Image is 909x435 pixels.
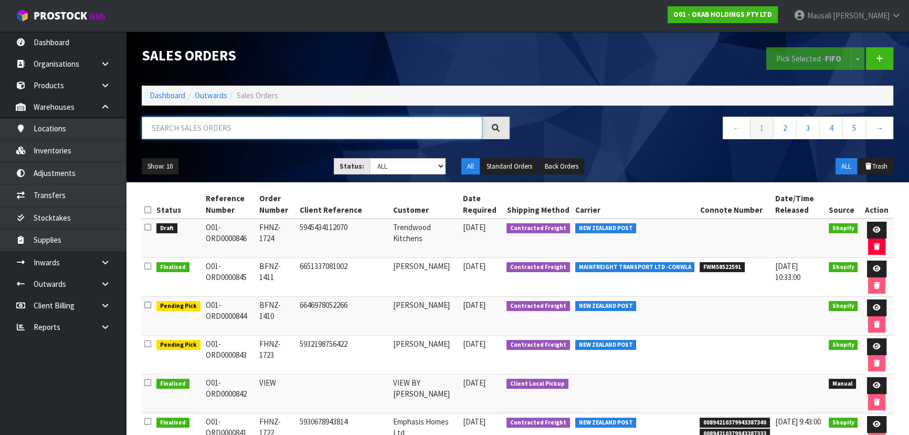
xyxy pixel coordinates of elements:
[796,117,820,139] a: 3
[575,418,637,428] span: NEW ZEALAND POST
[700,418,770,428] span: 00894210379943387340
[203,258,257,297] td: O01-ORD0000845
[154,190,203,219] th: Status
[575,301,637,312] span: NEW ZEALAND POST
[463,222,485,232] span: [DATE]
[203,190,257,219] th: Reference Number
[673,10,772,19] strong: O01 - OKAB HOLDINGS PTY LTD
[865,117,893,139] a: →
[668,6,778,23] a: O01 - OKAB HOLDINGS PTY LTD
[390,297,460,336] td: [PERSON_NAME]
[463,339,485,349] span: [DATE]
[257,190,297,219] th: Order Number
[390,375,460,413] td: VIEW BY [PERSON_NAME]
[463,300,485,310] span: [DATE]
[297,219,390,258] td: 5945434112070
[575,262,695,273] span: MAINFREIGHT TRANSPORT LTD -CONWLA
[203,336,257,375] td: O01-ORD0000843
[461,158,480,175] button: All
[773,190,826,219] th: Date/Time Released
[142,47,510,63] h1: Sales Orders
[860,190,893,219] th: Action
[463,261,485,271] span: [DATE]
[858,158,893,175] button: Trash
[833,11,890,20] span: [PERSON_NAME]
[506,418,570,428] span: Contracted Freight
[773,117,797,139] a: 2
[156,379,189,389] span: Finalised
[195,90,227,100] a: Outwards
[539,158,584,175] button: Back Orders
[257,219,297,258] td: FHNZ-1724
[463,417,485,427] span: [DATE]
[775,261,800,282] span: [DATE] 10:33:00
[460,190,504,219] th: Date Required
[819,117,843,139] a: 4
[203,297,257,336] td: O01-ORD0000844
[575,340,637,350] span: NEW ZEALAND POST
[150,90,185,100] a: Dashboard
[297,190,390,219] th: Client Reference
[156,301,200,312] span: Pending Pick
[340,162,364,171] strong: Status:
[723,117,751,139] a: ←
[842,117,866,139] a: 5
[573,190,697,219] th: Carrier
[257,375,297,413] td: VIEW
[506,340,570,350] span: Contracted Freight
[829,418,858,428] span: Shopify
[829,379,857,389] span: Manual
[829,301,858,312] span: Shopify
[750,117,774,139] a: 1
[506,262,570,273] span: Contracted Freight
[829,262,858,273] span: Shopify
[506,379,568,389] span: Client Local Pickup
[390,258,460,297] td: [PERSON_NAME]
[775,417,821,427] span: [DATE] 9:43:00
[700,262,745,273] span: FWM58522591
[257,336,297,375] td: FHNZ-1723
[807,11,831,20] span: Mausali
[463,378,485,388] span: [DATE]
[826,190,861,219] th: Source
[156,223,177,234] span: Draft
[697,190,773,219] th: Connote Number
[257,297,297,336] td: BFNZ-1410
[257,258,297,297] td: BFNZ-1411
[156,340,200,350] span: Pending Pick
[89,12,105,22] small: WMS
[156,418,189,428] span: Finalised
[297,258,390,297] td: 6651337081002
[390,219,460,258] td: Trendwood Kitchens
[825,54,841,64] strong: FIFO
[504,190,573,219] th: Shipping Method
[829,223,858,234] span: Shopify
[297,297,390,336] td: 6646978052266
[390,190,460,219] th: Customer
[390,336,460,375] td: [PERSON_NAME]
[237,90,278,100] span: Sales Orders
[142,158,178,175] button: Show: 10
[506,223,570,234] span: Contracted Freight
[203,219,257,258] td: O01-ORD0000846
[766,47,851,70] button: Pick Selected -FIFO
[203,375,257,413] td: O01-ORD0000842
[575,223,637,234] span: NEW ZEALAND POST
[34,9,87,23] span: ProStock
[481,158,538,175] button: Standard Orders
[156,262,189,273] span: Finalised
[142,117,482,139] input: Search sales orders
[16,9,29,22] img: cube-alt.png
[836,158,857,175] button: ALL
[525,117,893,142] nav: Page navigation
[829,340,858,350] span: Shopify
[297,336,390,375] td: 5932198756422
[506,301,570,312] span: Contracted Freight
